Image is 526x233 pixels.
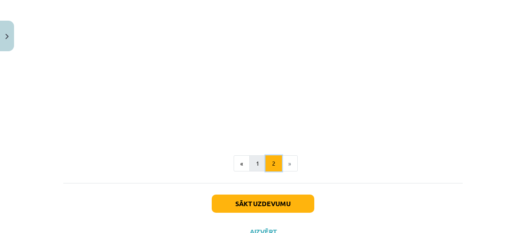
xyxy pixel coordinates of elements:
nav: Page navigation example [63,155,463,172]
button: 1 [249,155,266,172]
button: « [234,155,250,172]
img: icon-close-lesson-0947bae3869378f0d4975bcd49f059093ad1ed9edebbc8119c70593378902aed.svg [5,34,9,39]
button: Sākt uzdevumu [212,195,314,213]
button: 2 [265,155,282,172]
